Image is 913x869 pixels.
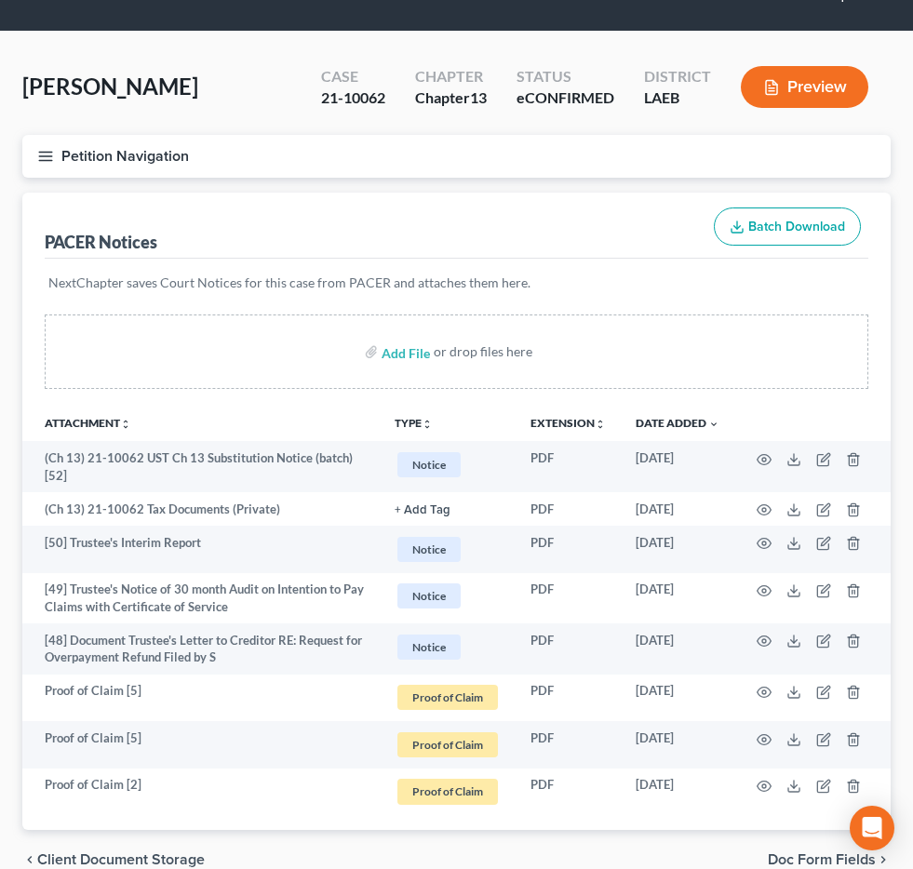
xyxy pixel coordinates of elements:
a: Proof of Claim [395,729,501,760]
a: + Add Tag [395,501,501,518]
i: unfold_more [120,419,131,430]
p: NextChapter saves Court Notices for this case from PACER and attaches them here. [48,274,865,292]
a: Notice [395,449,501,480]
div: or drop files here [434,342,532,361]
td: (Ch 13) 21-10062 UST Ch 13 Substitution Notice (batch) [52] [22,441,380,492]
div: PACER Notices [45,231,157,253]
span: 13 [470,88,487,106]
button: chevron_left Client Document Storage [22,852,205,867]
td: [DATE] [621,573,734,624]
div: Case [321,66,385,87]
a: Notice [395,534,501,565]
td: PDF [516,721,621,769]
span: Notice [397,452,461,477]
td: PDF [516,769,621,816]
td: PDF [516,623,621,675]
td: [48] Document Trustee's Letter to Creditor RE: Request for Overpayment Refund Filed by S [22,623,380,675]
a: Proof of Claim [395,776,501,807]
td: Proof of Claim [2] [22,769,380,816]
td: [DATE] [621,441,734,492]
a: Extensionunfold_more [530,416,606,430]
span: Proof of Claim [397,732,498,757]
span: Notice [397,537,461,562]
td: [50] Trustee's Interim Report [22,526,380,573]
td: PDF [516,492,621,526]
button: Doc Form Fields chevron_right [768,852,891,867]
td: [DATE] [621,721,734,769]
span: Notice [397,635,461,660]
div: eCONFIRMED [517,87,614,109]
td: Proof of Claim [5] [22,675,380,722]
td: [DATE] [621,675,734,722]
i: expand_more [708,419,719,430]
a: Notice [395,581,501,611]
div: 21-10062 [321,87,385,109]
a: Notice [395,632,501,662]
span: Doc Form Fields [768,852,876,867]
span: Notice [397,583,461,608]
button: TYPEunfold_more [395,418,433,430]
td: PDF [516,441,621,492]
a: Date Added expand_more [636,416,719,430]
span: Proof of Claim [397,779,498,804]
i: chevron_left [22,852,37,867]
td: PDF [516,675,621,722]
div: Status [517,66,614,87]
i: unfold_more [422,419,433,430]
button: + Add Tag [395,504,450,516]
td: PDF [516,573,621,624]
td: [49] Trustee's Notice of 30 month Audit on Intention to Pay Claims with Certificate of Service [22,573,380,624]
button: Petition Navigation [22,135,891,178]
div: LAEB [644,87,711,109]
td: [DATE] [621,623,734,675]
i: unfold_more [595,419,606,430]
td: PDF [516,526,621,573]
span: [PERSON_NAME] [22,73,198,100]
td: [DATE] [621,769,734,816]
td: (Ch 13) 21-10062 Tax Documents (Private) [22,492,380,526]
span: Client Document Storage [37,852,205,867]
button: Preview [741,66,868,108]
a: Proof of Claim [395,682,501,713]
div: Open Intercom Messenger [850,806,894,850]
span: Proof of Claim [397,685,498,710]
div: District [644,66,711,87]
button: Batch Download [714,207,861,247]
div: Chapter [415,87,487,109]
div: Chapter [415,66,487,87]
td: [DATE] [621,526,734,573]
span: Batch Download [748,219,845,234]
a: Attachmentunfold_more [45,416,131,430]
td: [DATE] [621,492,734,526]
td: Proof of Claim [5] [22,721,380,769]
i: chevron_right [876,852,891,867]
